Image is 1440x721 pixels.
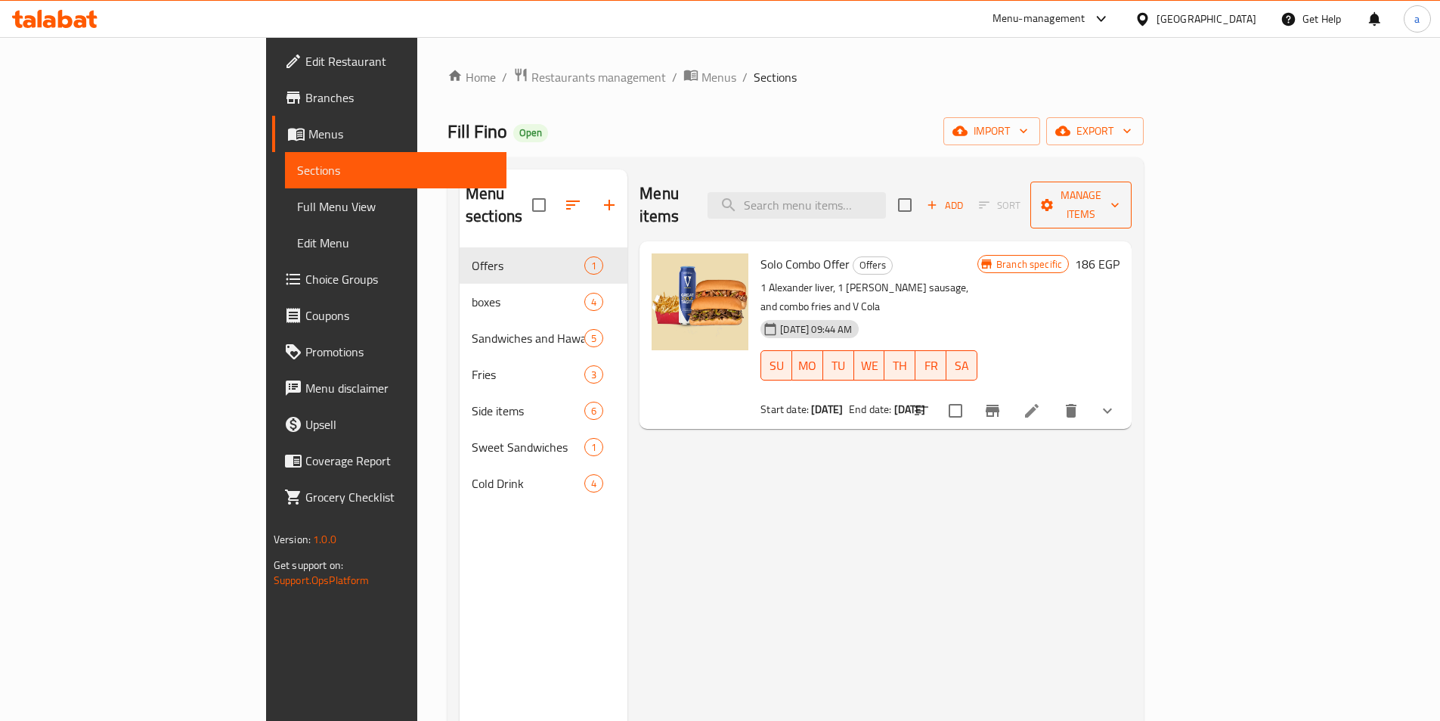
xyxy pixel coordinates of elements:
div: Cold Drink4 [460,465,627,502]
span: a [1414,11,1420,27]
span: SU [767,355,786,377]
div: Sandwiches and Hawawshi5 [460,320,627,356]
span: Edit Restaurant [305,52,494,70]
nav: Menu sections [460,241,627,508]
span: Solo Combo Offer [760,253,850,275]
div: boxes4 [460,284,627,320]
span: Sections [297,161,494,179]
a: Support.OpsPlatform [274,570,370,590]
span: Coverage Report [305,452,494,470]
span: import [955,122,1028,141]
a: Menus [683,67,736,87]
span: Select to update [940,395,971,427]
p: 1 Alexander liver, 1 [PERSON_NAME] sausage, and combo fries and V Cola [760,278,977,316]
a: Branches [272,79,506,116]
span: Menus [308,125,494,143]
span: Add item [921,194,969,217]
span: Side items [472,402,584,420]
span: TU [829,355,848,377]
div: items [584,402,603,420]
span: Branch specific [990,257,1068,272]
li: / [672,68,677,86]
a: Edit Menu [285,225,506,261]
div: items [584,365,603,384]
a: Upsell [272,406,506,443]
span: Start date: [760,399,809,419]
span: Full Menu View [297,197,494,216]
a: Grocery Checklist [272,479,506,515]
button: TH [884,350,915,381]
span: Get support on: [274,555,343,575]
button: import [943,117,1040,145]
span: Fries [472,365,584,384]
a: Menu disclaimer [272,370,506,406]
a: Full Menu View [285,188,506,225]
div: items [584,256,603,275]
span: 1.0.0 [313,530,336,549]
a: Choice Groups [272,261,506,297]
span: 4 [585,477,602,491]
b: [DATE] [894,399,926,419]
h6: 186 EGP [1075,253,1119,275]
span: 1 [585,440,602,455]
span: 4 [585,295,602,309]
div: Offers1 [460,247,627,284]
span: Open [513,126,548,139]
div: Sweet Sandwiches1 [460,429,627,465]
span: Select section first [969,194,1030,217]
h2: Menu items [639,182,689,228]
span: Sandwiches and Hawawshi [472,329,584,347]
div: items [584,474,603,493]
button: Branch-specific-item [974,393,1011,429]
a: Menus [272,116,506,152]
span: Sort sections [555,187,591,223]
div: items [584,329,603,347]
div: items [584,438,603,456]
span: 5 [585,331,602,346]
span: Grocery Checklist [305,488,494,506]
button: SA [946,350,977,381]
span: Menu disclaimer [305,379,494,397]
span: Offers [472,256,584,275]
span: Branches [305,89,494,107]
span: [DATE] 09:44 AM [774,322,858,337]
div: Open [513,124,548,142]
a: Edit Restaurant [272,43,506,79]
div: items [584,293,603,311]
span: Select section [889,189,921,221]
span: Promotions [305,343,494,361]
button: Add [921,194,969,217]
span: SA [952,355,971,377]
button: WE [854,350,885,381]
button: TU [823,350,854,381]
span: Sections [754,68,797,86]
span: Coupons [305,306,494,325]
span: 1 [585,259,602,273]
a: Coupons [272,297,506,334]
span: Select all sections [523,189,555,221]
span: Offers [853,256,892,274]
nav: breadcrumb [447,67,1144,87]
span: End date: [849,399,891,419]
span: Add [924,197,965,214]
span: Choice Groups [305,270,494,288]
span: Version: [274,530,311,549]
span: Upsell [305,415,494,434]
div: Offers [853,256,893,275]
button: export [1046,117,1144,145]
span: boxes [472,293,584,311]
svg: Show Choices [1098,402,1116,420]
span: 6 [585,404,602,418]
a: Promotions [272,334,506,370]
span: export [1058,122,1132,141]
div: Fries3 [460,356,627,393]
button: delete [1053,393,1089,429]
li: / [742,68,748,86]
span: Sweet Sandwiches [472,438,584,456]
button: Manage items [1030,182,1132,228]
